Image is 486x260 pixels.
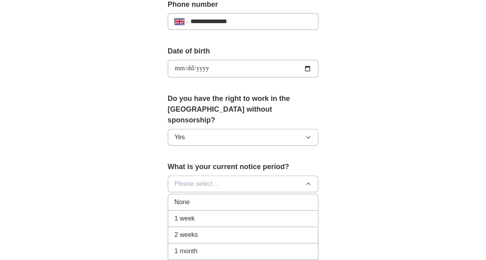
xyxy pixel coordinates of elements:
[175,179,218,189] span: Please select...
[168,162,319,172] label: What is your current notice period?
[175,197,190,207] span: None
[175,230,198,240] span: 2 weeks
[175,246,198,256] span: 1 month
[175,132,185,142] span: Yes
[168,46,319,57] label: Date of birth
[168,93,319,126] label: Do you have the right to work in the [GEOGRAPHIC_DATA] without sponsorship?
[168,129,319,146] button: Yes
[175,214,195,223] span: 1 week
[168,175,319,192] button: Please select...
